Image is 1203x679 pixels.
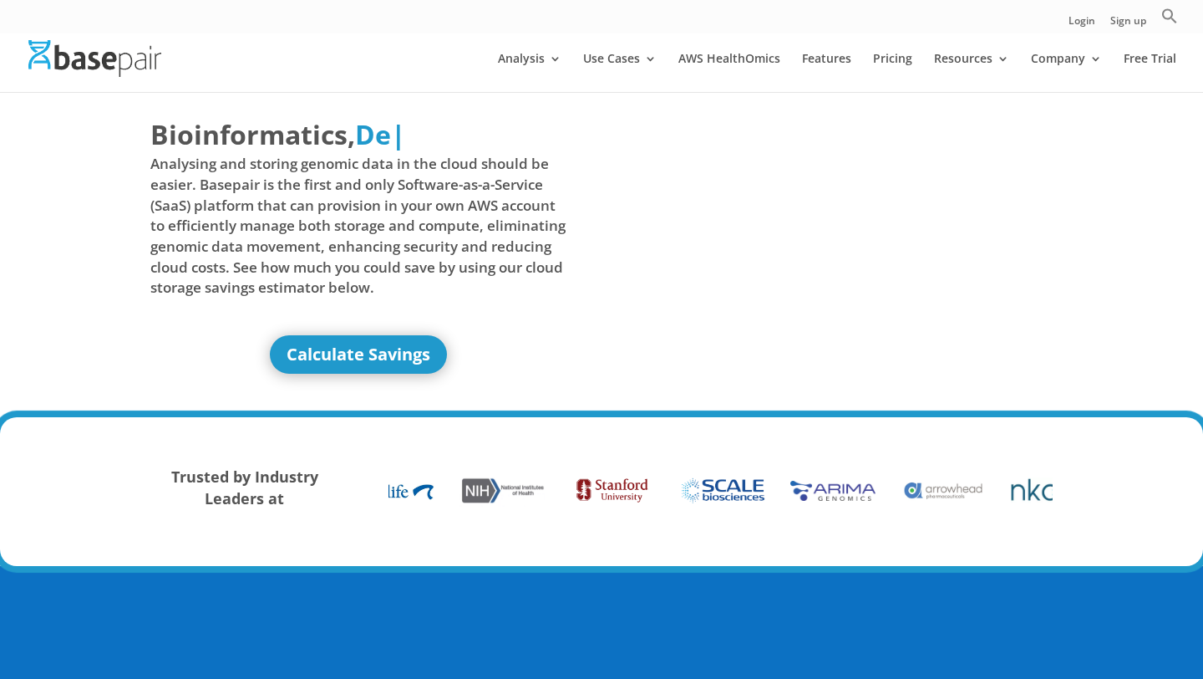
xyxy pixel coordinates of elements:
a: Resources [934,53,1009,92]
a: AWS HealthOmics [678,53,780,92]
a: Free Trial [1124,53,1176,92]
a: Company [1031,53,1102,92]
a: Use Cases [583,53,657,92]
svg: Search [1161,8,1178,24]
span: De [355,116,391,152]
strong: Trusted by Industry Leaders at [171,467,318,508]
span: Bioinformatics, [150,115,355,154]
a: Analysis [498,53,561,92]
img: Basepair [28,40,161,76]
a: Calculate Savings [270,335,447,374]
a: Search Icon Link [1161,8,1178,33]
span: Analysing and storing genomic data in the cloud should be easier. Basepair is the first and only ... [150,154,566,298]
iframe: Basepair - NGS Analysis Simplified [614,115,1030,350]
a: Sign up [1110,16,1146,33]
a: Features [802,53,851,92]
span: | [391,116,406,152]
a: Pricing [873,53,912,92]
a: Login [1068,16,1095,33]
